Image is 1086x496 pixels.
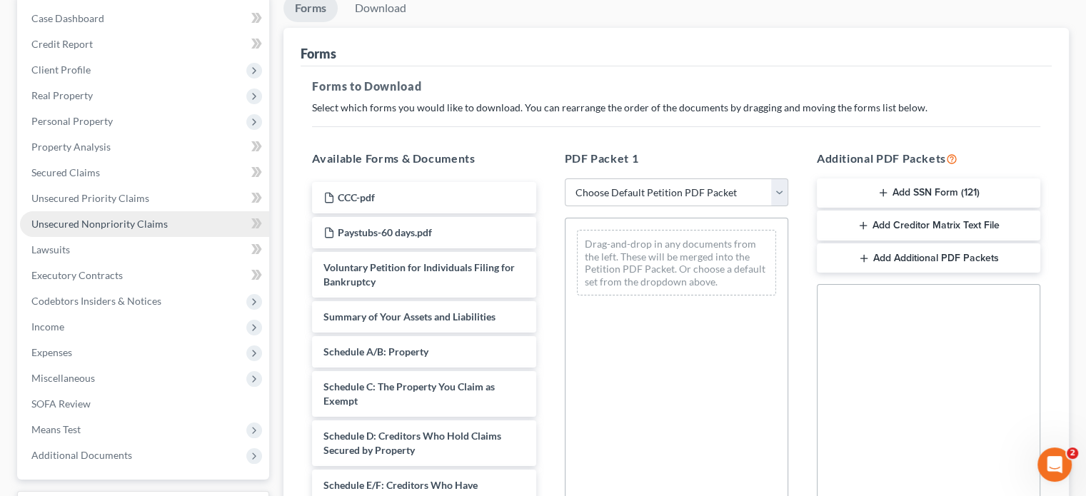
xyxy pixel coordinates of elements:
span: Codebtors Insiders & Notices [31,295,161,307]
iframe: Intercom live chat [1037,447,1072,482]
span: Expenses [31,346,72,358]
button: Add Additional PDF Packets [817,243,1040,273]
span: Means Test [31,423,81,435]
span: Unsecured Nonpriority Claims [31,218,168,230]
h5: Available Forms & Documents [312,150,536,167]
a: Property Analysis [20,134,269,160]
div: Forms [301,45,336,62]
span: Real Property [31,89,93,101]
span: Additional Documents [31,449,132,461]
span: 2 [1067,447,1078,459]
span: Paystubs-60 days.pdf [338,226,432,238]
span: Property Analysis [31,141,111,153]
span: Unsecured Priority Claims [31,192,149,204]
p: Select which forms you would like to download. You can rearrange the order of the documents by dr... [312,101,1040,115]
button: Add Creditor Matrix Text File [817,211,1040,241]
span: Income [31,320,64,333]
span: SOFA Review [31,398,91,410]
a: Credit Report [20,31,269,57]
span: Credit Report [31,38,93,50]
a: Executory Contracts [20,263,269,288]
span: CCC-pdf [338,191,375,203]
a: Lawsuits [20,237,269,263]
span: Lawsuits [31,243,70,255]
span: Secured Claims [31,166,100,178]
span: Schedule C: The Property You Claim as Exempt [323,380,495,407]
a: SOFA Review [20,391,269,417]
span: Client Profile [31,64,91,76]
span: Voluntary Petition for Individuals Filing for Bankruptcy [323,261,515,288]
h5: Additional PDF Packets [817,150,1040,167]
span: Miscellaneous [31,372,95,384]
div: Drag-and-drop in any documents from the left. These will be merged into the Petition PDF Packet. ... [577,230,776,295]
a: Unsecured Nonpriority Claims [20,211,269,237]
span: Personal Property [31,115,113,127]
h5: Forms to Download [312,78,1040,95]
span: Executory Contracts [31,269,123,281]
a: Secured Claims [20,160,269,186]
span: Case Dashboard [31,12,104,24]
h5: PDF Packet 1 [565,150,788,167]
a: Unsecured Priority Claims [20,186,269,211]
span: Summary of Your Assets and Liabilities [323,310,496,323]
a: Case Dashboard [20,6,269,31]
span: Schedule D: Creditors Who Hold Claims Secured by Property [323,430,501,456]
button: Add SSN Form (121) [817,178,1040,208]
span: Schedule A/B: Property [323,345,428,358]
